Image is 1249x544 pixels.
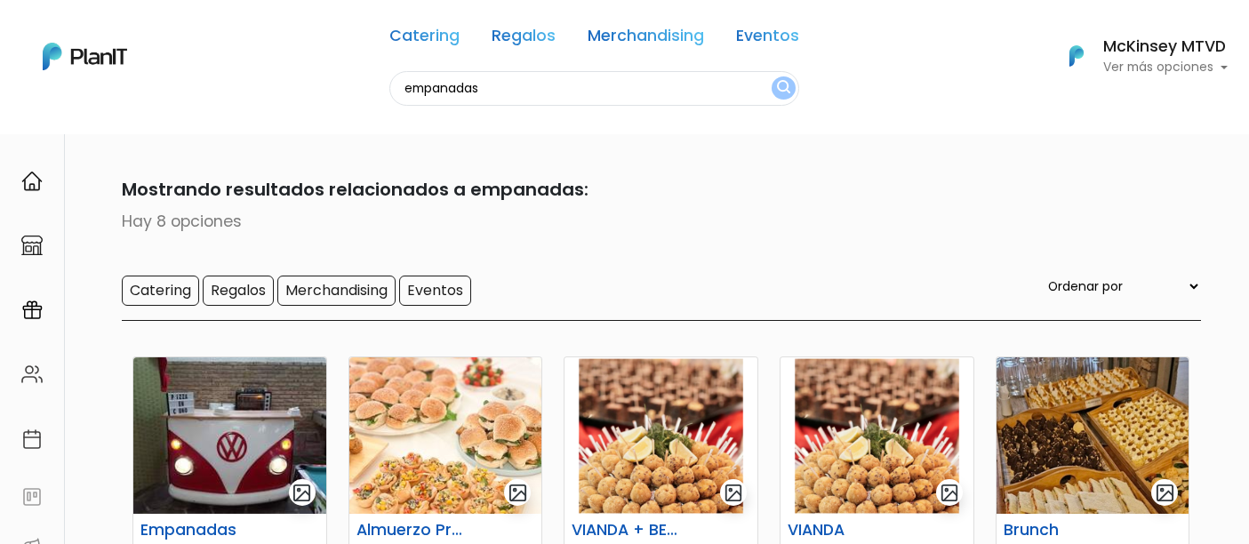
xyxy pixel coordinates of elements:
img: thumb_WhatsApp_Image_2022-04-08_at_14.21.47.jpeg [133,357,326,514]
a: Eventos [736,28,799,50]
img: people-662611757002400ad9ed0e3c099ab2801c6687ba6c219adb57efc949bc21e19d.svg [21,364,43,385]
img: thumb_Dise%C3%B1o_sin_t%C3%ADtulo_-_2025-01-21T123124.833.png [564,357,757,514]
img: PlanIt Logo [43,43,127,70]
button: PlanIt Logo McKinsey MTVD Ver más opciones [1046,33,1228,79]
a: Merchandising [588,28,704,50]
img: gallery-light [1155,483,1175,503]
input: Buscá regalos, desayunos, y más [389,71,799,106]
p: Mostrando resultados relacionados a empanadas: [49,176,1201,203]
img: calendar-87d922413cdce8b2cf7b7f5f62616a5cf9e4887200fb71536465627b3292af00.svg [21,428,43,450]
img: campaigns-02234683943229c281be62815700db0a1741e53638e28bf9629b52c665b00959.svg [21,300,43,321]
p: Ver más opciones [1103,61,1228,74]
img: gallery-light [508,483,528,503]
input: Merchandising [277,276,396,306]
img: feedback-78b5a0c8f98aac82b08bfc38622c3050aee476f2c9584af64705fc4e61158814.svg [21,486,43,508]
img: PlanIt Logo [1057,36,1096,76]
h6: Empanadas [130,521,263,540]
h6: McKinsey MTVD [1103,39,1228,55]
img: thumb_0780C007-C2DD-4A45-967E-DB3DC8E5FF8A.jpeg [997,357,1189,514]
img: home-e721727adea9d79c4d83392d1f703f7f8bce08238fde08b1acbfd93340b81755.svg [21,171,43,192]
img: search_button-432b6d5273f82d61273b3651a40e1bd1b912527efae98b1b7a1b2c0702e16a8d.svg [777,80,790,97]
h6: VIANDA [777,521,910,540]
img: gallery-light [292,483,312,503]
h6: Brunch [993,521,1126,540]
h6: Almuerzo Prácticos [346,521,479,540]
img: thumb_Dise%C3%B1o_sin_t%C3%ADtulo_-_2025-01-21T123124.833.png [781,357,973,514]
img: gallery-light [940,483,960,503]
a: Regalos [492,28,556,50]
img: gallery-light [724,483,744,503]
p: Hay 8 opciones [49,210,1201,233]
a: Catering [389,28,460,50]
h6: VIANDA + BEBIDA [561,521,694,540]
input: Eventos [399,276,471,306]
img: marketplace-4ceaa7011d94191e9ded77b95e3339b90024bf715f7c57f8cf31f2d8c509eaba.svg [21,235,43,256]
input: Catering [122,276,199,306]
img: thumb_ee8d697a-8e0d-4798-bfaa-6310434c6a99.jpeg [349,357,542,514]
input: Regalos [203,276,274,306]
